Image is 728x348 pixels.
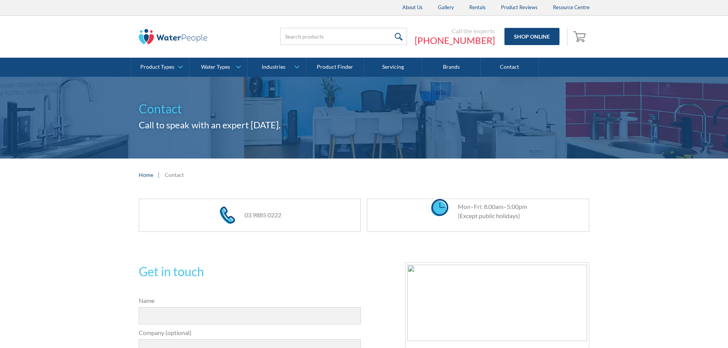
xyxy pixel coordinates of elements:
a: Water Types [190,58,247,77]
a: Product Types [131,58,189,77]
div: Contact [165,171,184,179]
div: Water Types [201,64,230,70]
a: Product Finder [306,58,364,77]
a: Shop Online [504,28,559,45]
a: 03 9885 0222 [245,211,281,219]
h1: Contact [139,100,590,118]
div: Product Types [140,64,174,70]
label: Company (optional) [139,328,361,337]
a: Contact [481,58,539,77]
img: clock icon [431,199,448,216]
a: Industries [248,58,305,77]
a: Open empty cart [571,28,590,46]
div: Industries [262,64,285,70]
a: Servicing [364,58,422,77]
a: Brands [422,58,480,77]
label: Name [139,296,361,305]
img: shopping cart [573,30,588,42]
h2: Get in touch [139,262,361,281]
a: [PHONE_NUMBER] [415,35,495,46]
img: phone icon [220,207,235,224]
img: The Water People [139,29,208,44]
div: Mon–Fri: 8.00am–5:00pm (Except public holidays) [450,202,527,220]
div: Call the experts [415,27,495,35]
a: Home [139,171,153,179]
h2: Call to speak with an expert [DATE]. [139,118,590,132]
input: Search products [280,28,407,45]
div: | [157,170,161,179]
